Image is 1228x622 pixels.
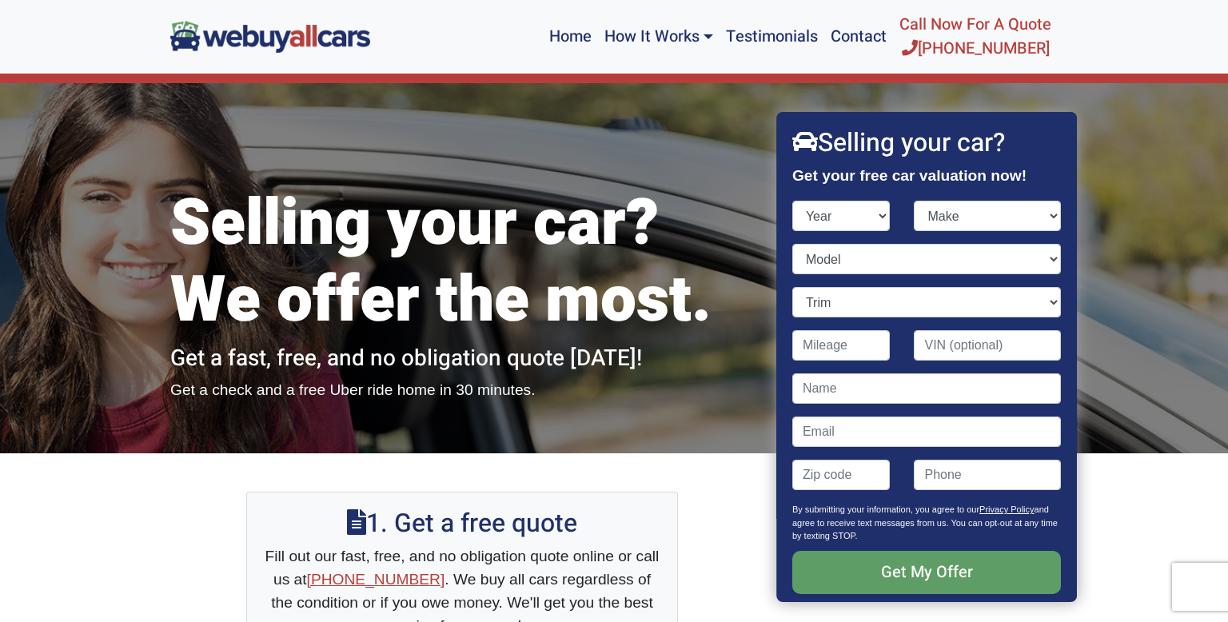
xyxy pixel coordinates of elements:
[307,571,445,588] a: [PHONE_NUMBER]
[598,6,720,67] a: How It Works
[720,6,824,67] a: Testimonials
[792,330,891,361] input: Mileage
[170,21,370,52] img: We Buy All Cars in NJ logo
[792,503,1061,551] p: By submitting your information, you agree to our and agree to receive text messages from us. You ...
[792,417,1061,447] input: Email
[893,6,1058,67] a: Call Now For A Quote[PHONE_NUMBER]
[170,345,754,373] h2: Get a fast, free, and no obligation quote [DATE]!
[915,460,1062,490] input: Phone
[170,185,754,339] h1: Selling your car? We offer the most.
[792,551,1061,594] input: Get My Offer
[792,128,1061,158] h2: Selling your car?
[792,460,891,490] input: Zip code
[979,504,1034,514] a: Privacy Policy
[792,373,1061,404] input: Name
[170,379,754,402] p: Get a check and a free Uber ride home in 30 minutes.
[263,508,661,539] h2: 1. Get a free quote
[915,330,1062,361] input: VIN (optional)
[824,6,893,67] a: Contact
[543,6,598,67] a: Home
[792,201,1061,620] form: Contact form
[792,167,1027,184] strong: Get your free car valuation now!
